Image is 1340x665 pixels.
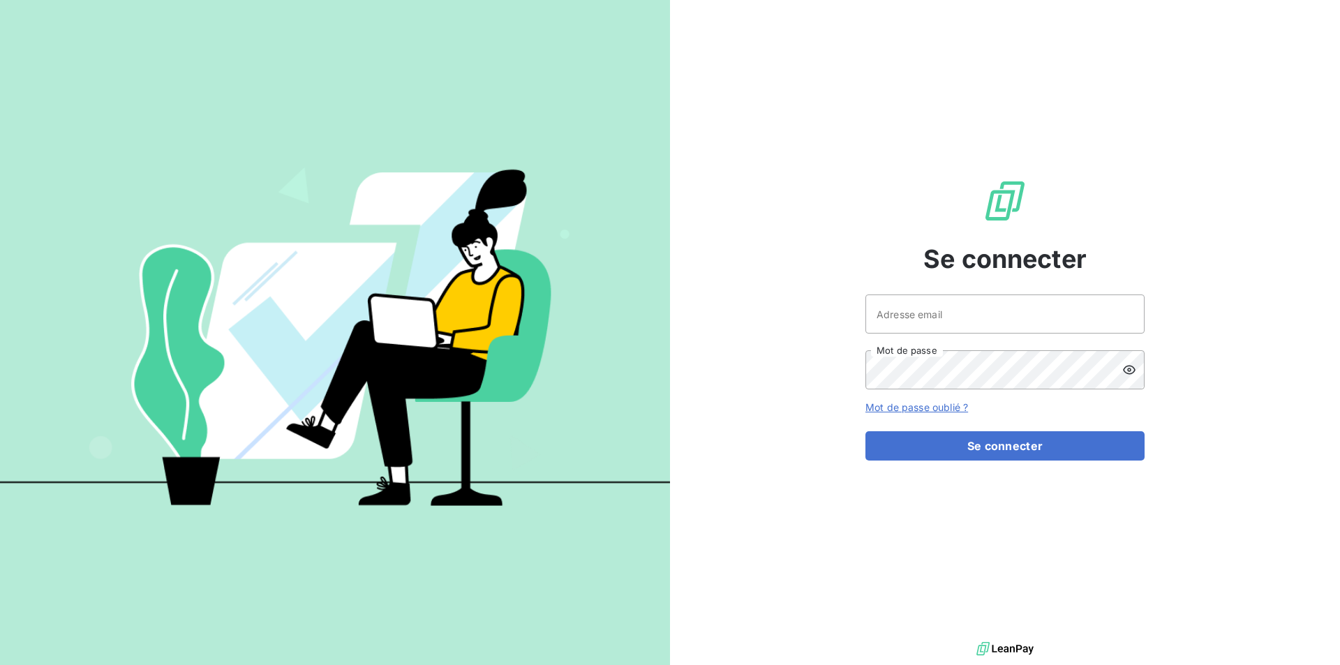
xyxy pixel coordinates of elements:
[865,401,968,413] a: Mot de passe oublié ?
[976,638,1034,659] img: logo
[865,294,1145,334] input: placeholder
[865,431,1145,461] button: Se connecter
[923,240,1087,278] span: Se connecter
[983,179,1027,223] img: Logo LeanPay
